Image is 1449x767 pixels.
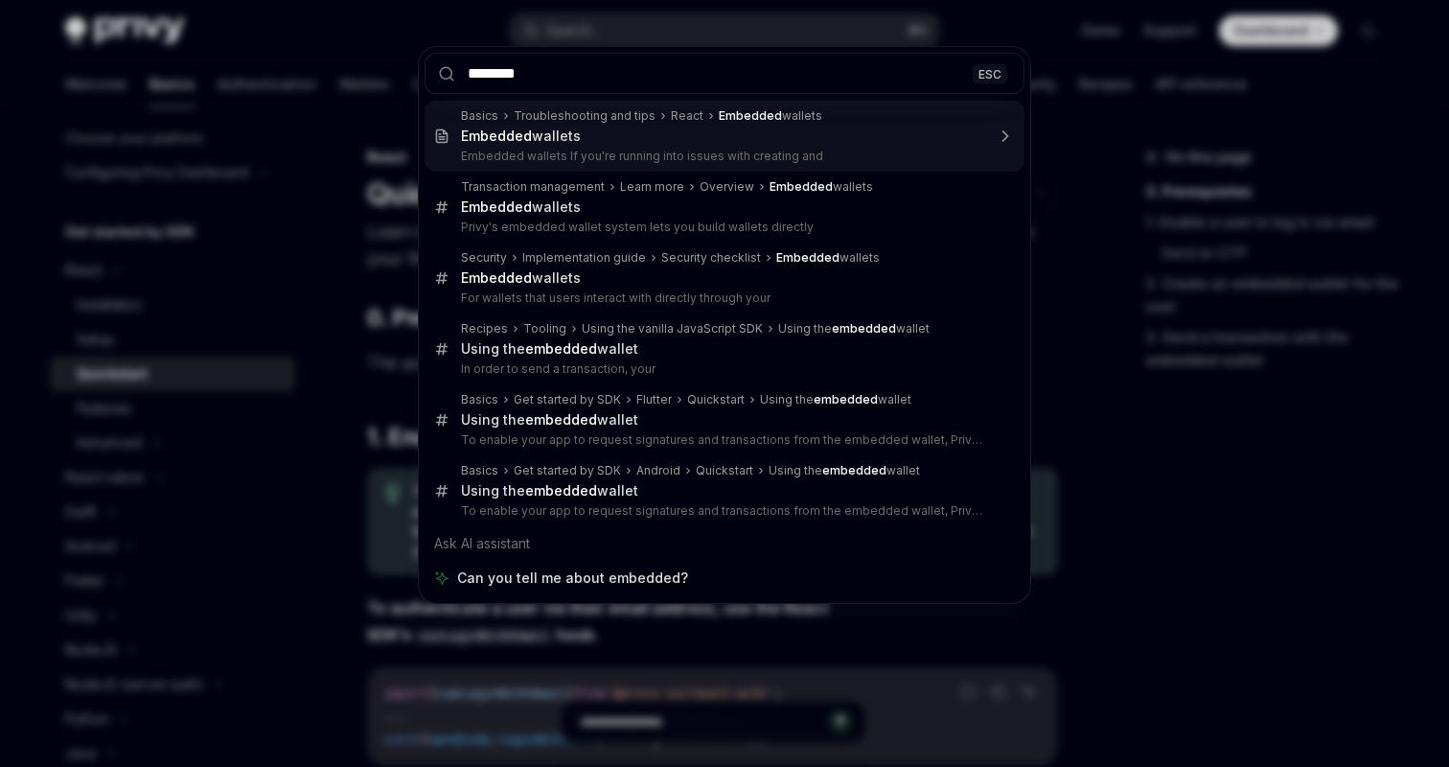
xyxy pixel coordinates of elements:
[457,569,688,588] span: Can you tell me about embedded?
[461,432,984,448] p: To enable your app to request signatures and transactions from the embedded wallet, Privy Ethereum
[461,128,581,145] div: wallets
[461,321,508,337] div: Recipes
[973,63,1007,83] div: ESC
[461,463,498,478] div: Basics
[514,392,621,407] div: Get started by SDK
[832,321,896,336] b: embedded
[461,340,638,358] div: Using the wallet
[461,179,605,195] div: Transaction management
[461,198,532,215] b: Embedded
[636,463,680,478] div: Android
[461,220,984,235] p: Privy's embedded wallet system lets you build wallets directly
[523,321,566,337] div: Tooling
[425,526,1024,561] div: Ask AI assistant
[461,361,984,377] p: In order to send a transaction, your
[461,198,581,216] div: wallets
[719,108,822,124] div: wallets
[760,392,911,407] div: Using the wallet
[770,179,833,194] b: Embedded
[770,179,873,195] div: wallets
[525,482,597,499] b: embedded
[461,503,984,519] p: To enable your app to request signatures and transactions from the embedded wallet, Privy Ethereum
[461,269,581,287] div: wallets
[776,250,839,265] b: Embedded
[522,250,646,266] div: Implementation guide
[620,179,684,195] div: Learn more
[671,108,703,124] div: React
[514,108,655,124] div: Troubleshooting and tips
[525,340,597,357] b: embedded
[461,128,532,144] b: Embedded
[461,269,532,286] b: Embedded
[776,250,880,266] div: wallets
[461,291,984,306] p: For wallets that users interact with directly through your
[814,392,878,407] b: embedded
[461,149,984,164] p: Embedded wallets If you're running into issues with creating and
[514,463,621,478] div: Get started by SDK
[822,463,886,477] b: embedded
[687,392,745,407] div: Quickstart
[461,108,498,124] div: Basics
[769,463,920,478] div: Using the wallet
[719,108,782,123] b: Embedded
[582,321,763,337] div: Using the vanilla JavaScript SDK
[661,250,761,266] div: Security checklist
[461,411,638,429] div: Using the wallet
[461,392,498,407] div: Basics
[461,250,507,266] div: Security
[778,321,930,337] div: Using the wallet
[700,179,754,195] div: Overview
[696,463,753,478] div: Quickstart
[461,482,638,500] div: Using the wallet
[525,411,597,428] b: embedded
[636,392,672,407] div: Flutter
